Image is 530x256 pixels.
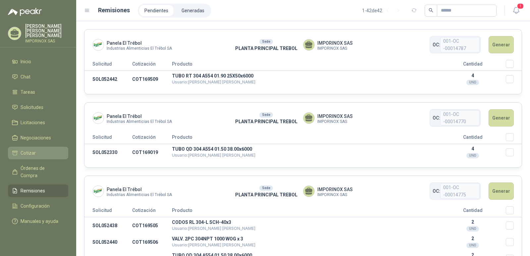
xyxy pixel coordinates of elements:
p: VALV. 2PC 304NPT 1000 WOG x 3 [172,236,440,241]
td: COT169505 [132,217,172,234]
span: Tareas [21,88,35,96]
span: IMPORINOX SAS [317,120,353,124]
th: Cantidad [440,206,506,217]
span: Panela El Trébol [107,113,172,120]
span: IMPORINOX SAS [317,47,353,50]
span: Solicitudes [21,104,43,111]
th: Producto [172,60,440,71]
p: PLANTA PRINCIPAL TREBOL [229,45,303,52]
a: Generadas [176,5,210,16]
td: COT169506 [132,234,172,250]
a: Configuración [8,200,68,212]
td: Seleccionar/deseleccionar [506,144,522,161]
span: Órdenes de Compra [21,165,62,179]
th: Solicitud [84,133,132,144]
td: SOL052438 [84,217,132,234]
td: SOL052330 [84,144,132,161]
span: Usuario: [PERSON_NAME] [PERSON_NAME] [172,242,255,247]
button: Generar [489,182,514,200]
span: IMPORINOX SAS [317,193,353,197]
a: Pendientes [139,5,174,16]
a: Chat [8,71,68,83]
th: Producto [172,206,440,217]
img: Logo peakr [8,8,42,16]
div: Sede [259,39,273,44]
a: Inicio [8,55,68,68]
span: Usuario: [PERSON_NAME] [PERSON_NAME] [172,79,255,84]
p: CODOS RL 304-L SCH-40x3 [172,220,440,225]
p: 2 [440,219,506,225]
span: Inicio [21,58,31,65]
span: Remisiones [21,187,45,194]
span: Industrias Alimenticias El Trébol SA [107,47,172,50]
img: Company Logo [93,186,104,197]
div: UND [466,80,479,85]
th: Cotización [132,60,172,71]
button: Generar [489,109,514,127]
p: 4 [440,146,506,151]
img: Company Logo [93,113,104,124]
p: PLANTA PRINCIPAL TREBOL [229,118,303,125]
button: Generar [489,36,514,53]
th: Seleccionar/deseleccionar [506,206,522,217]
span: 001-OC -00014787 [440,37,480,52]
span: IMPORINOX SAS [317,186,353,193]
th: Seleccionar/deseleccionar [506,60,522,71]
span: 001-OC -00014775 [440,183,480,199]
a: Cotizar [8,147,68,159]
div: UND [466,226,479,231]
div: 1 - 42 de 42 [362,5,403,16]
td: Seleccionar/deseleccionar [506,234,522,250]
td: SOL052442 [84,71,132,88]
span: Usuario: [PERSON_NAME] [PERSON_NAME] [172,153,255,158]
button: 1 [510,5,522,17]
td: SOL052440 [84,234,132,250]
p: 2 [440,236,506,241]
th: Solicitud [84,206,132,217]
span: Manuales y ayuda [21,218,58,225]
span: Configuración [21,202,50,210]
th: Solicitud [84,60,132,71]
p: IMPORINOX SAS [25,39,68,43]
td: COT169019 [132,144,172,161]
a: Licitaciones [8,116,68,129]
div: Sede [259,185,273,191]
img: Company Logo [93,39,104,50]
td: Seleccionar/deseleccionar [506,217,522,234]
span: Licitaciones [21,119,45,126]
a: Negociaciones [8,131,68,144]
span: OC: [433,114,440,122]
a: Órdenes de Compra [8,162,68,182]
p: TUBO QD 304 A554 01.50 38.00x6000 [172,147,440,151]
a: Tareas [8,86,68,98]
th: Cotización [132,206,172,217]
a: Remisiones [8,184,68,197]
div: UND [466,153,479,158]
th: Cantidad [440,133,506,144]
span: Cotizar [21,149,36,157]
p: TUBO RT 304 A554 01.90 25X50x6000 [172,74,440,78]
td: COT169509 [132,71,172,88]
span: 1 [517,3,524,9]
span: Chat [21,73,30,80]
th: Producto [172,133,440,144]
h1: Remisiones [98,6,130,15]
p: 4 [440,73,506,78]
p: PLANTA PRINCIPAL TREBOL [229,191,303,198]
div: Sede [259,112,273,118]
span: OC: [433,41,440,48]
td: Seleccionar/deseleccionar [506,71,522,88]
th: Cantidad [440,60,506,71]
th: Seleccionar/deseleccionar [506,133,522,144]
span: Industrias Alimenticias El Trébol SA [107,193,172,197]
span: OC: [433,187,440,195]
span: Industrias Alimenticias El Trébol SA [107,120,172,124]
span: IMPORINOX SAS [317,39,353,47]
span: Panela El Trébol [107,186,172,193]
a: Solicitudes [8,101,68,114]
span: Panela El Trébol [107,39,172,47]
span: IMPORINOX SAS [317,113,353,120]
div: UND [466,243,479,248]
